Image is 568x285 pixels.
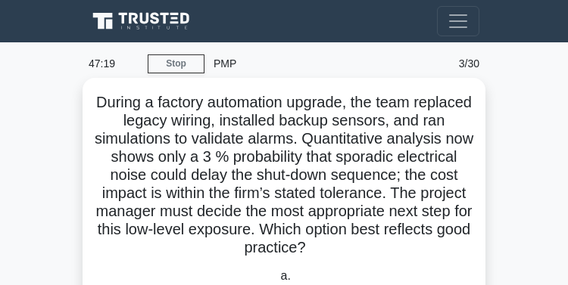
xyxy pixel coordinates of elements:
span: a. [281,269,291,282]
h5: During a factory automation upgrade, the team replaced legacy wiring, installed backup sensors, a... [92,93,476,258]
a: Stop [148,54,204,73]
div: 3/30 [420,48,488,79]
button: Toggle navigation [437,6,479,36]
div: PMP [204,48,420,79]
div: 47:19 [80,48,148,79]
